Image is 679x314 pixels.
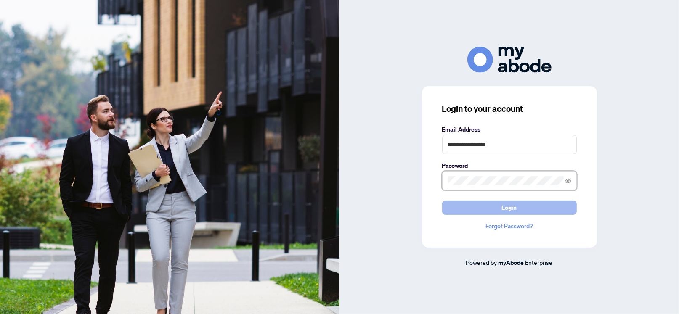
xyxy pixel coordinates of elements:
[502,201,517,214] span: Login
[442,222,577,231] a: Forgot Password?
[466,259,497,266] span: Powered by
[442,161,577,170] label: Password
[565,178,571,184] span: eye-invisible
[442,201,577,215] button: Login
[442,103,577,115] h3: Login to your account
[525,259,553,266] span: Enterprise
[467,47,552,72] img: ma-logo
[442,125,577,134] label: Email Address
[499,258,524,267] a: myAbode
